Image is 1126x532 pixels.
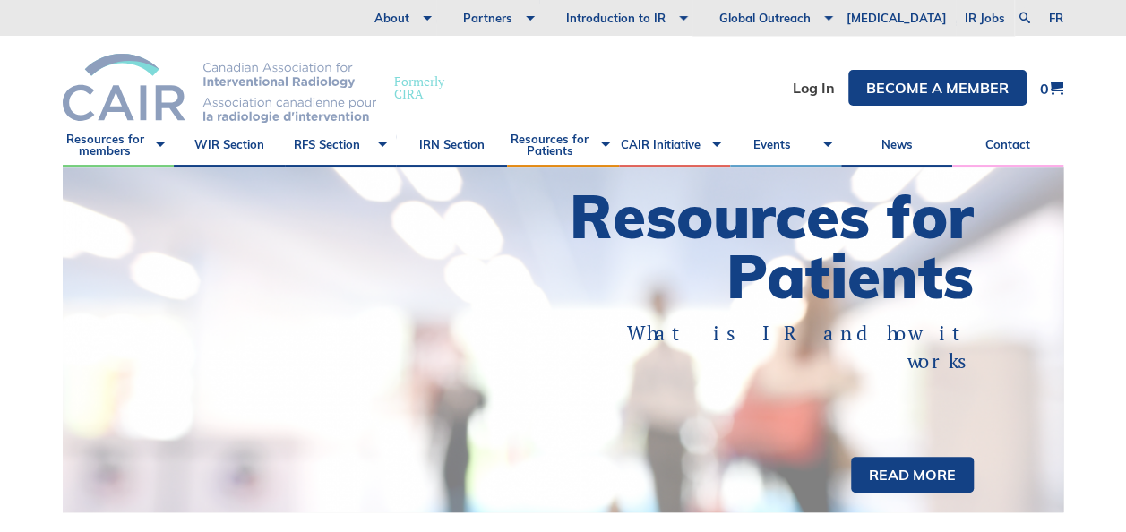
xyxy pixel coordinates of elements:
a: Read more [851,457,974,493]
a: Become a member [848,70,1027,106]
span: Formerly CIRA [394,75,444,100]
p: What is IR and how it works [626,320,975,375]
a: Log In [793,81,835,95]
a: News [841,123,952,167]
a: Resources for Patients [507,123,618,167]
a: CAIR Initiative [619,123,730,167]
a: Contact [952,123,1063,167]
a: 0 [1040,81,1063,96]
img: CIRA [63,54,376,123]
a: RFS Section [285,123,396,167]
a: IRN Section [396,123,507,167]
a: Resources for members [63,123,174,167]
h1: Resources for Patients [563,186,975,306]
a: fr [1049,13,1063,24]
a: WIR Section [174,123,285,167]
a: Events [730,123,841,167]
a: FormerlyCIRA [63,54,462,123]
